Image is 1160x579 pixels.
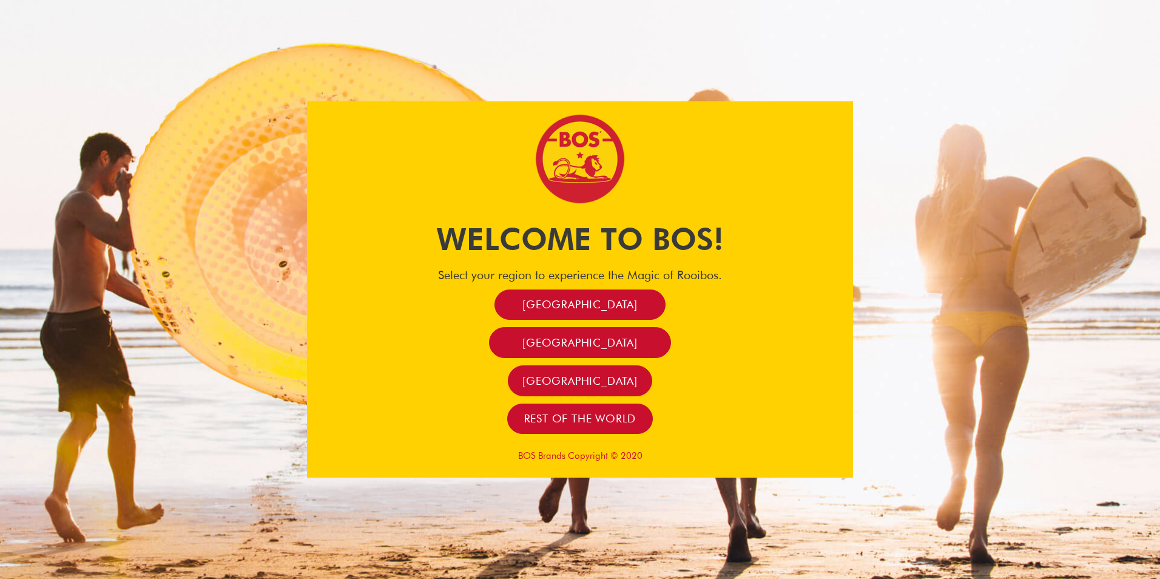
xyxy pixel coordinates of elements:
h1: Welcome to BOS! [307,218,853,260]
img: Bos Brands [534,113,626,205]
a: Rest of the world [507,404,653,435]
h4: Select your region to experience the Magic of Rooibos. [307,268,853,282]
a: [GEOGRAPHIC_DATA] [489,327,671,358]
span: [GEOGRAPHIC_DATA] [522,336,638,350]
a: [GEOGRAPHIC_DATA] [508,365,652,396]
span: Rest of the world [524,411,636,425]
span: [GEOGRAPHIC_DATA] [522,374,638,388]
span: [GEOGRAPHIC_DATA] [522,297,638,311]
p: BOS Brands Copyright © 2020 [307,450,853,461]
a: [GEOGRAPHIC_DATA] [494,289,666,320]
